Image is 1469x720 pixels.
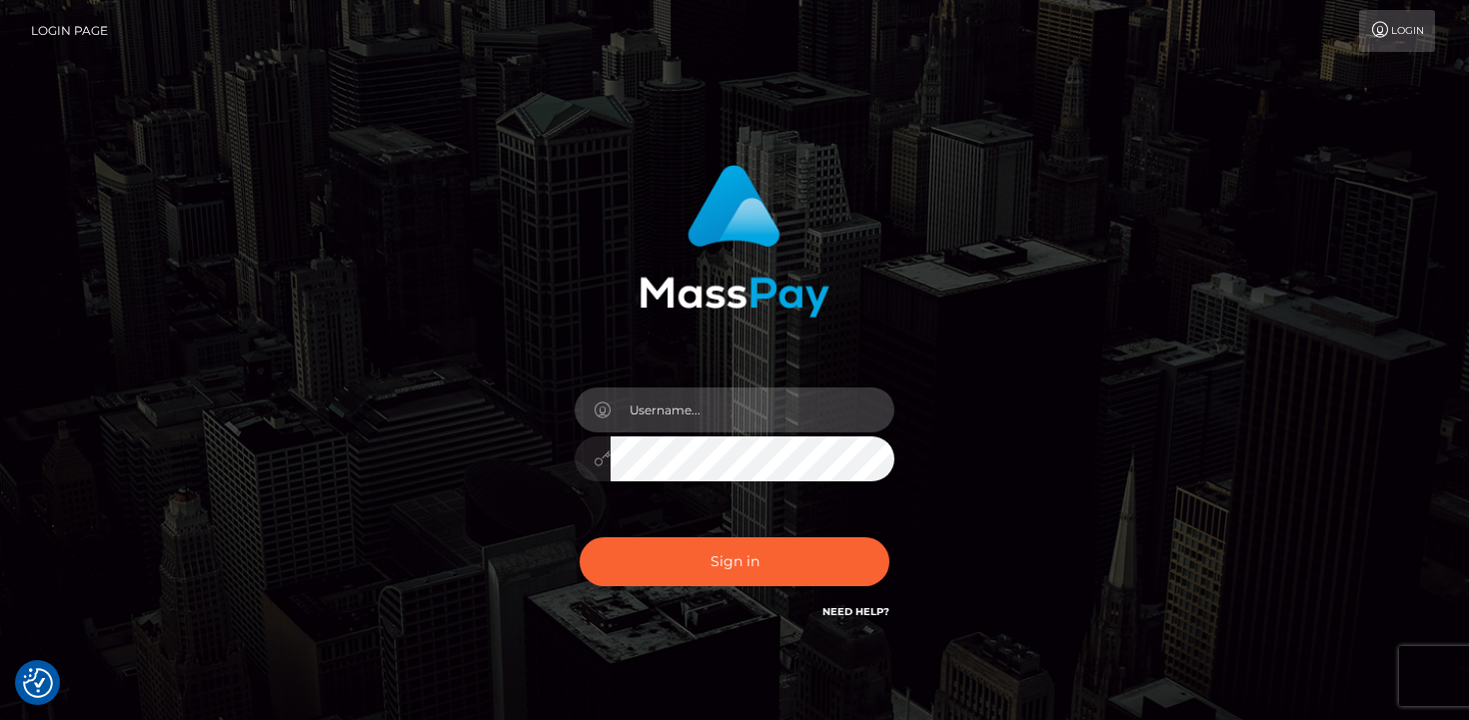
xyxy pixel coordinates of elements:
[23,668,53,698] button: Consent Preferences
[611,387,894,432] input: Username...
[1359,10,1435,52] a: Login
[31,10,108,52] a: Login Page
[822,605,889,618] a: Need Help?
[580,537,889,586] button: Sign in
[23,668,53,698] img: Revisit consent button
[640,165,829,318] img: MassPay Login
